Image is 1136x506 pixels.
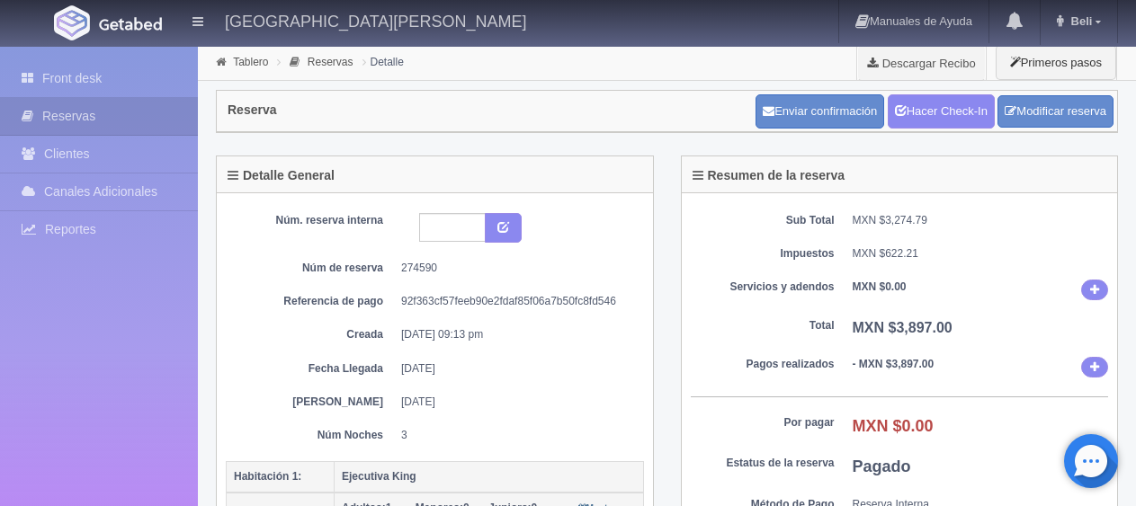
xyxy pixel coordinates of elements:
[691,415,835,431] dt: Por pagar
[853,358,935,370] b: - MXN $3,897.00
[853,213,1109,228] dd: MXN $3,274.79
[308,56,353,68] a: Reservas
[997,95,1114,129] a: Modificar reserva
[857,45,986,81] a: Descargar Recibo
[693,169,845,182] h4: Resumen de la reserva
[691,357,835,372] dt: Pagos realizados
[401,361,631,377] dd: [DATE]
[691,213,835,228] dt: Sub Total
[401,294,631,309] dd: 92f363cf57feeb90e2fdaf85f06a7b50fc8fd546
[234,470,301,483] b: Habitación 1:
[996,45,1116,80] button: Primeros pasos
[228,169,335,182] h4: Detalle General
[239,261,383,276] dt: Núm de reserva
[99,17,162,31] img: Getabed
[225,9,526,31] h4: [GEOGRAPHIC_DATA][PERSON_NAME]
[358,53,408,70] li: Detalle
[853,417,934,435] b: MXN $0.00
[1067,14,1093,28] span: Beli
[853,280,907,293] b: MXN $0.00
[888,94,995,129] a: Hacer Check-In
[691,280,835,295] dt: Servicios y adendos
[691,318,835,333] dt: Total
[401,261,631,276] dd: 274590
[853,457,911,475] b: Pagado
[239,294,383,309] dt: Referencia de pago
[401,327,631,342] dd: [DATE] 09:13 pm
[233,56,268,68] a: Tablero
[853,246,1109,262] dd: MXN $622.21
[335,461,644,493] th: Ejecutiva King
[239,213,383,228] dt: Núm. reserva interna
[54,5,90,40] img: Getabed
[228,103,277,117] h4: Reserva
[239,395,383,410] dt: [PERSON_NAME]
[401,395,631,410] dd: [DATE]
[239,428,383,443] dt: Núm Noches
[239,327,383,342] dt: Creada
[853,320,953,335] b: MXN $3,897.00
[691,246,835,262] dt: Impuestos
[401,428,631,443] dd: 3
[239,361,383,377] dt: Fecha Llegada
[756,94,884,129] button: Enviar confirmación
[691,456,835,471] dt: Estatus de la reserva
